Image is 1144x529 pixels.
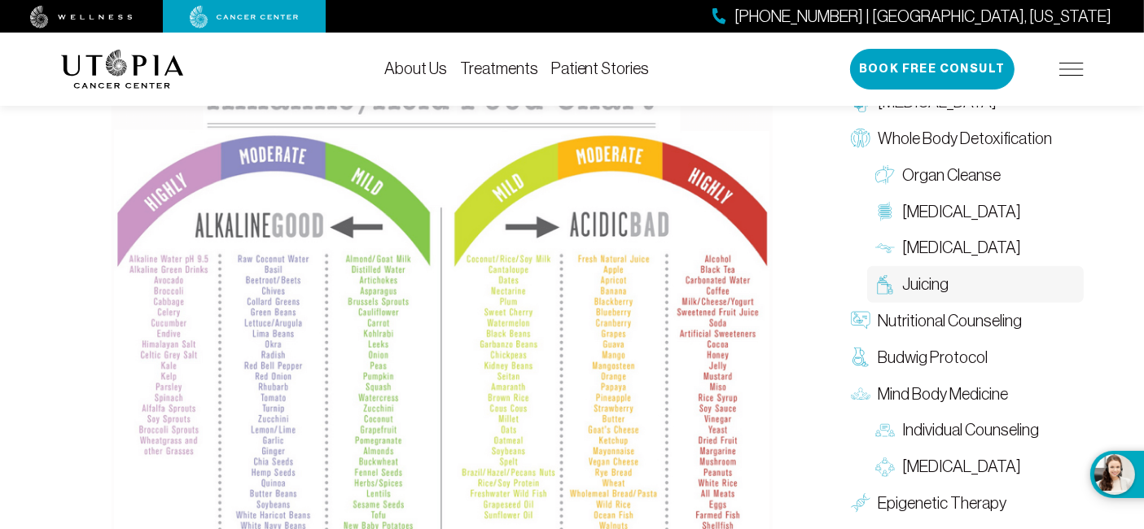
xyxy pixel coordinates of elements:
span: Whole Body Detoxification [879,127,1053,151]
img: Mind Body Medicine [851,384,870,404]
img: Budwig Protocol [851,348,870,367]
span: [MEDICAL_DATA] [903,237,1022,260]
img: Whole Body Detoxification [851,129,870,149]
button: Book Free Consult [850,49,1015,90]
a: [MEDICAL_DATA] [867,448,1084,485]
a: About Us [384,59,447,77]
img: logo [61,50,184,89]
img: Epigenetic Therapy [851,494,870,514]
a: Juicing [867,266,1084,303]
img: Group Therapy [875,457,895,477]
img: Lymphatic Massage [875,238,895,258]
span: Juicing [903,273,949,296]
a: Treatments [460,59,538,77]
img: Nutritional Counseling [851,312,870,331]
img: wellness [30,6,133,28]
a: [MEDICAL_DATA] [867,230,1084,267]
a: Patient Stories [551,59,650,77]
a: Mind Body Medicine [843,376,1084,413]
span: Epigenetic Therapy [879,492,1007,515]
span: [PHONE_NUMBER] | [GEOGRAPHIC_DATA], [US_STATE] [734,5,1111,28]
span: Organ Cleanse [903,164,1002,187]
span: Mind Body Medicine [879,383,1009,406]
span: Nutritional Counseling [879,309,1023,333]
a: [PHONE_NUMBER] | [GEOGRAPHIC_DATA], [US_STATE] [712,5,1111,28]
img: Individual Counseling [875,421,895,440]
a: Budwig Protocol [843,339,1084,376]
a: Epigenetic Therapy [843,485,1084,522]
span: [MEDICAL_DATA] [903,455,1022,479]
span: Individual Counseling [903,419,1040,443]
a: Nutritional Counseling [843,303,1084,339]
img: Colon Therapy [875,202,895,221]
a: Whole Body Detoxification [843,120,1084,157]
a: Individual Counseling [867,413,1084,449]
span: [MEDICAL_DATA] [903,200,1022,224]
img: icon-hamburger [1059,63,1084,76]
img: Organ Cleanse [875,165,895,185]
span: Budwig Protocol [879,346,988,369]
img: cancer center [190,6,299,28]
a: Organ Cleanse [867,157,1084,194]
img: Juicing [875,275,895,295]
a: [MEDICAL_DATA] [867,194,1084,230]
